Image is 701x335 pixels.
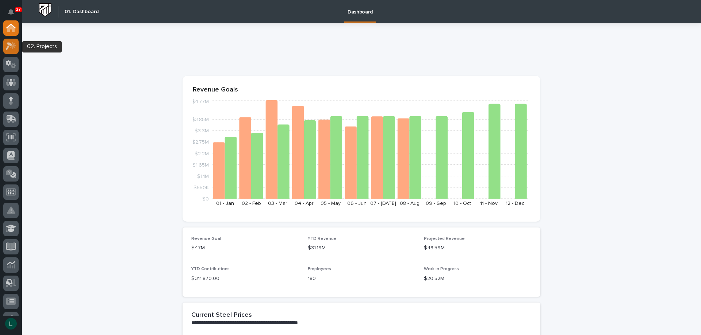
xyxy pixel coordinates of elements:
[308,267,331,271] span: Employees
[192,162,209,167] tspan: $1.65M
[192,99,209,104] tspan: $4.77M
[370,201,396,206] text: 07 - [DATE]
[9,9,19,20] div: Notifications37
[295,201,314,206] text: 04 - Apr
[3,316,19,331] button: users-avatar
[192,117,209,122] tspan: $3.85M
[424,267,459,271] span: Work in Progress
[38,3,52,17] img: Workspace Logo
[216,201,234,206] text: 01 - Jan
[308,237,337,241] span: YTD Revenue
[347,201,367,206] text: 06 - Jun
[191,267,230,271] span: YTD Contributions
[242,201,261,206] text: 02 - Feb
[308,244,415,252] p: $31.19M
[191,244,299,252] p: $47M
[191,311,252,319] h2: Current Steel Prices
[506,201,524,206] text: 12 - Dec
[191,275,299,283] p: $ 311,870.00
[453,201,471,206] text: 10 - Oct
[426,201,446,206] text: 09 - Sep
[195,151,209,156] tspan: $2.2M
[202,196,209,202] tspan: $0
[191,237,221,241] span: Revenue Goal
[65,9,99,15] h2: 01. Dashboard
[400,201,420,206] text: 08 - Aug
[193,86,530,94] p: Revenue Goals
[194,185,209,190] tspan: $550K
[192,140,209,145] tspan: $2.75M
[3,4,19,20] button: Notifications
[197,174,209,179] tspan: $1.1M
[480,201,498,206] text: 11 - Nov
[321,201,341,206] text: 05 - May
[268,201,287,206] text: 03 - Mar
[16,7,21,12] p: 37
[195,128,209,133] tspan: $3.3M
[424,244,532,252] p: $48.59M
[308,275,415,283] p: 180
[424,275,532,283] p: $20.52M
[424,237,465,241] span: Projected Revenue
